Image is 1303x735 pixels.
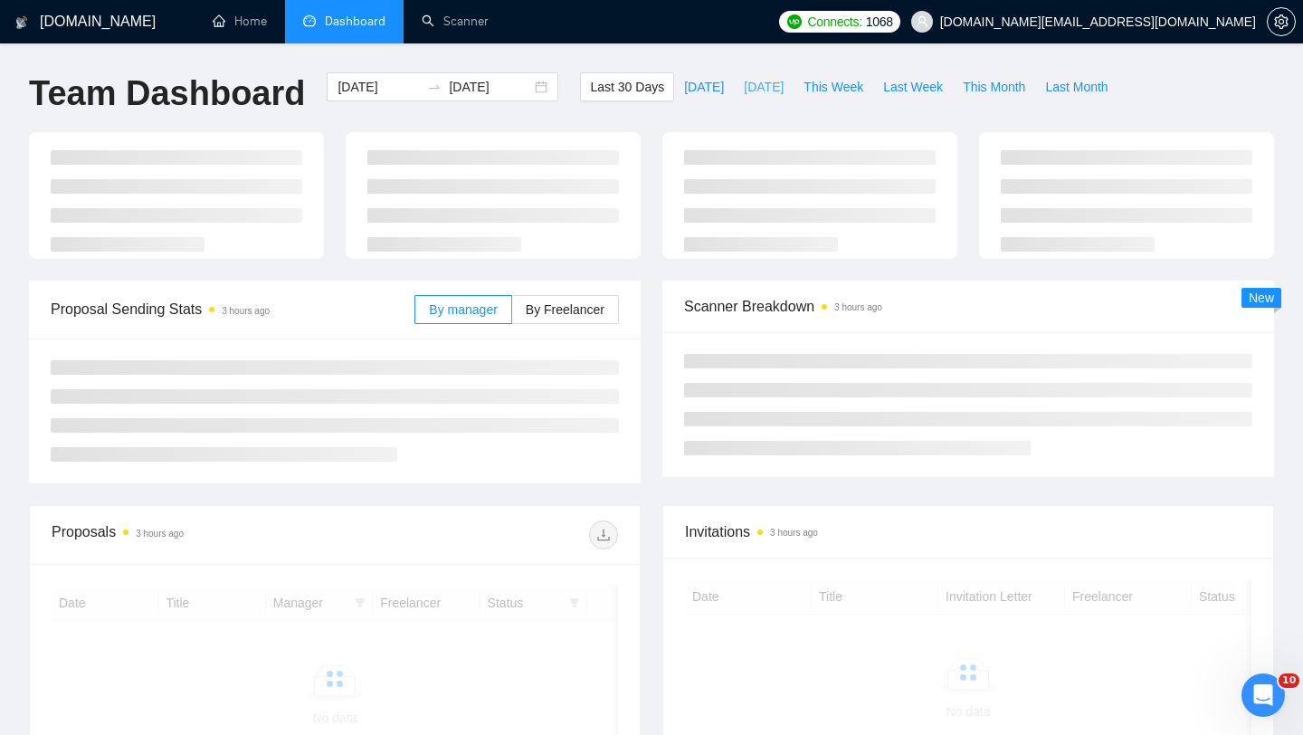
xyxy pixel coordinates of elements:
[580,72,674,101] button: Last 30 Days
[794,72,873,101] button: This Week
[953,72,1035,101] button: This Month
[222,306,270,316] time: 3 hours ago
[744,77,784,97] span: [DATE]
[422,14,489,29] a: searchScanner
[787,14,802,29] img: upwork-logo.png
[883,77,943,97] span: Last Week
[429,302,497,317] span: By manager
[213,14,267,29] a: homeHome
[916,15,928,28] span: user
[1267,7,1296,36] button: setting
[1268,14,1295,29] span: setting
[29,72,305,115] h1: Team Dashboard
[590,77,664,97] span: Last 30 Days
[866,12,893,32] span: 1068
[684,295,1252,318] span: Scanner Breakdown
[136,529,184,539] time: 3 hours ago
[1241,673,1285,717] iframe: Intercom live chat
[1249,291,1274,305] span: New
[807,12,861,32] span: Connects:
[526,302,604,317] span: By Freelancer
[685,520,1251,543] span: Invitations
[734,72,794,101] button: [DATE]
[873,72,953,101] button: Last Week
[804,77,863,97] span: This Week
[52,520,335,549] div: Proposals
[325,14,385,29] span: Dashboard
[1279,673,1299,688] span: 10
[684,77,724,97] span: [DATE]
[15,8,28,37] img: logo
[834,302,882,312] time: 3 hours ago
[674,72,734,101] button: [DATE]
[51,298,414,320] span: Proposal Sending Stats
[427,80,442,94] span: to
[770,528,818,538] time: 3 hours ago
[963,77,1025,97] span: This Month
[303,14,316,27] span: dashboard
[427,80,442,94] span: swap-right
[449,77,531,97] input: End date
[338,77,420,97] input: Start date
[1045,77,1108,97] span: Last Month
[1035,72,1118,101] button: Last Month
[1267,14,1296,29] a: setting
